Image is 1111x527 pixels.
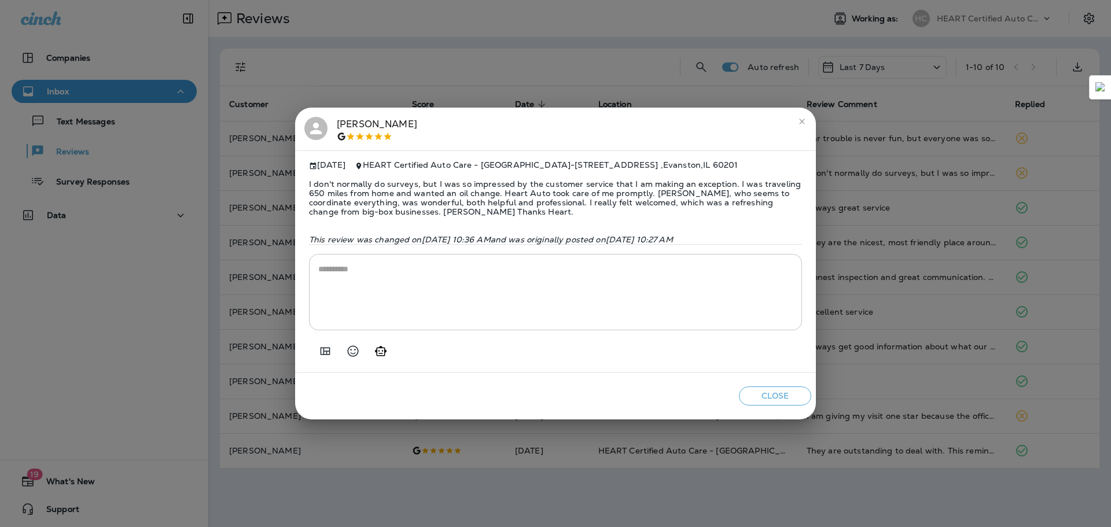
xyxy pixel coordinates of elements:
[314,340,337,363] button: Add in a premade template
[491,234,673,245] span: and was originally posted on [DATE] 10:27 AM
[309,160,345,170] span: [DATE]
[1095,82,1106,93] img: Detect Auto
[309,170,802,226] span: I don't normally do surveys, but I was so impressed by the customer service that I am making an e...
[363,160,738,170] span: HEART Certified Auto Care - [GEOGRAPHIC_DATA] - [STREET_ADDRESS] , Evanston , IL 60201
[369,340,392,363] button: Generate AI response
[337,117,417,141] div: [PERSON_NAME]
[793,112,811,131] button: close
[739,386,811,406] button: Close
[341,340,365,363] button: Select an emoji
[309,235,802,244] p: This review was changed on [DATE] 10:36 AM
